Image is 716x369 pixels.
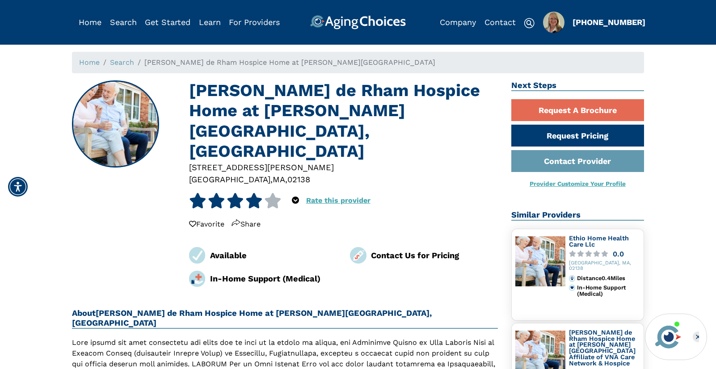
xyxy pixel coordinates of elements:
div: 0.0 [613,251,624,257]
a: Contact [484,17,516,27]
div: Popover trigger [292,193,299,208]
nav: breadcrumb [72,52,644,73]
h2: Next Steps [511,80,644,91]
div: Favorite [189,219,224,230]
span: MA [273,175,285,184]
h2: Similar Providers [511,210,644,221]
h2: About [PERSON_NAME] de Rham Hospice Home at [PERSON_NAME][GEOGRAPHIC_DATA], [GEOGRAPHIC_DATA] [72,308,498,329]
div: 02138 [287,173,310,185]
a: 0.0 [569,251,640,257]
div: In-Home Support (Medical) [210,273,337,285]
a: [PERSON_NAME] de Rham Hospice Home at [PERSON_NAME][GEOGRAPHIC_DATA] Affiliate of VNA Care Networ... [569,329,636,367]
a: Request A Brochure [511,99,644,121]
a: [PHONE_NUMBER] [573,17,645,27]
a: Learn [199,17,221,27]
div: Contact Us for Pricing [371,249,498,261]
span: , [285,175,287,184]
img: 0d6ac745-f77c-4484-9392-b54ca61ede62.jpg [543,12,564,33]
img: avatar [653,322,683,352]
img: primary.svg [569,285,575,291]
img: search-icon.svg [524,18,535,29]
div: [STREET_ADDRESS][PERSON_NAME] [189,161,498,173]
a: Company [440,17,476,27]
a: Get Started [145,17,190,27]
a: Request Pricing [511,125,644,147]
a: Ethio Home Health Care Llc [569,235,629,248]
div: Accessibility Menu [8,177,28,197]
span: [PERSON_NAME] de Rham Hospice Home at [PERSON_NAME][GEOGRAPHIC_DATA] [144,58,435,67]
div: Popover trigger [110,15,137,29]
div: In-Home Support (Medical) [577,285,640,298]
span: , [270,175,273,184]
a: Search [110,58,134,67]
a: Search [110,17,137,27]
a: Contact Provider [511,150,644,172]
div: Popover trigger [543,12,564,33]
a: Home [79,58,100,67]
img: distance.svg [569,275,575,281]
a: Rate this provider [306,196,371,205]
h1: [PERSON_NAME] de Rham Hospice Home at [PERSON_NAME][GEOGRAPHIC_DATA], [GEOGRAPHIC_DATA] [189,80,498,161]
img: AgingChoices [310,15,406,29]
span: [GEOGRAPHIC_DATA] [189,175,270,184]
a: Home [79,17,101,27]
img: Elizabeth Evarts de Rham Hospice Home at Chilton Street, Cambridge MA [73,81,159,167]
div: [GEOGRAPHIC_DATA], MA, 02138 [569,260,640,272]
div: Share [232,219,261,230]
a: Provider Customize Your Profile [530,180,626,187]
div: Close [693,331,703,342]
div: Available [210,249,337,261]
div: Distance 0.4 Miles [577,275,640,281]
a: For Providers [229,17,280,27]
